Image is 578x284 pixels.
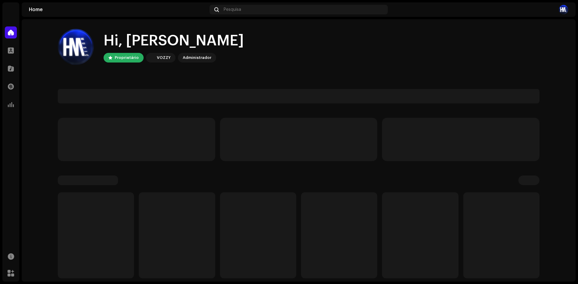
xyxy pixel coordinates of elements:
div: Home [29,7,207,12]
img: 157bdc2e-462e-4224-844c-c414979c75ed [559,5,568,14]
div: VOZZY [157,54,171,61]
div: Hi, [PERSON_NAME] [104,31,244,50]
span: Pesquisa [224,7,241,12]
div: Proprietário [115,54,139,61]
div: Administrador [183,54,211,61]
img: 157bdc2e-462e-4224-844c-c414979c75ed [58,29,94,65]
img: 1cf725b2-75a2-44e7-8fdf-5f1256b3d403 [147,54,154,61]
